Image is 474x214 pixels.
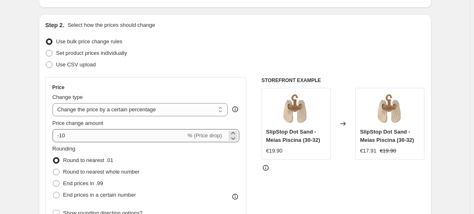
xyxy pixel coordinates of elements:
div: €19.90 [266,147,283,155]
span: SlipStop Dot Sand - Meias Piscina (30-32) [360,129,414,143]
span: Use bulk price change rules [56,38,122,45]
img: Capturar_edited_80x.jpg [374,92,407,125]
span: Set product prices individually [56,50,127,56]
span: End prices in a certain number [63,192,136,198]
span: % (Price drop) [188,132,222,139]
img: Capturar_edited_80x.jpg [279,92,312,125]
span: Change type [52,94,83,100]
strike: €19.90 [380,147,396,155]
h3: Price [52,84,64,91]
span: Rounding [52,146,76,152]
h6: STOREFRONT EXAMPLE [262,77,425,84]
p: Select how the prices should change [67,21,155,29]
span: End prices in .99 [63,180,103,186]
span: Round to nearest .01 [63,157,113,163]
span: Price change amount [52,120,103,126]
h2: Step 2. [45,21,64,29]
span: Use CSV upload [56,61,96,68]
div: help [231,105,239,113]
input: -15 [52,129,186,142]
span: SlipStop Dot Sand - Meias Piscina (30-32) [266,129,320,143]
div: €17.91 [360,147,376,155]
span: Round to nearest whole number [63,169,140,175]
